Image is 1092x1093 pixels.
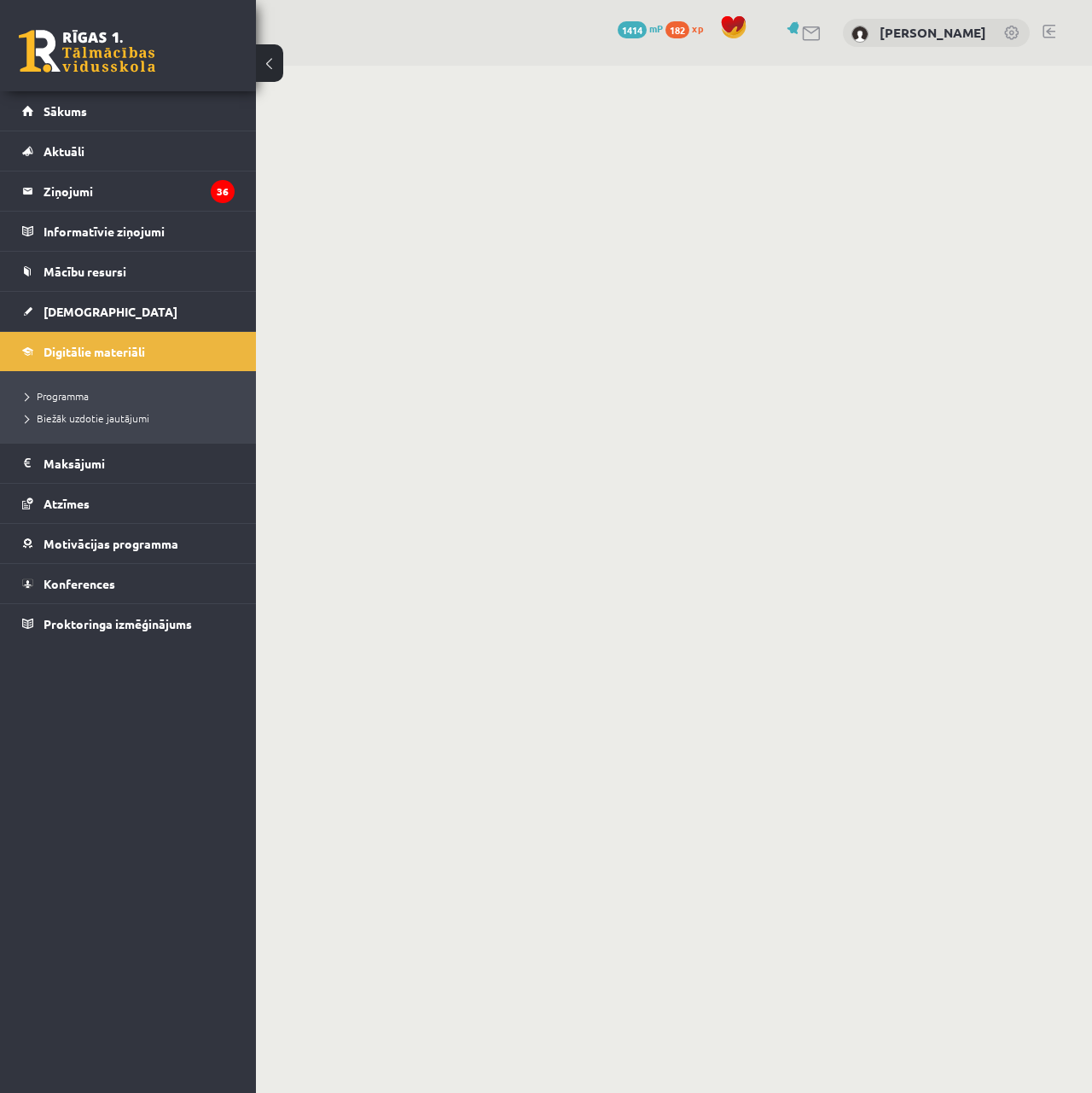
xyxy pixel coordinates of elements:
a: Informatīvie ziņojumi [22,212,235,251]
a: [PERSON_NAME] [880,24,986,41]
span: mP [649,21,663,35]
a: Sākums [22,91,235,131]
a: Motivācijas programma [22,524,235,563]
a: [DEMOGRAPHIC_DATA] [22,292,235,331]
legend: Informatīvie ziņojumi [44,212,235,251]
span: 1414 [618,21,647,38]
a: Konferences [22,564,235,603]
span: Atzīmes [44,496,90,511]
span: Motivācijas programma [44,536,178,551]
span: xp [692,21,703,35]
a: 1414 mP [618,21,663,35]
a: Mācību resursi [22,252,235,291]
a: Digitālie materiāli [22,332,235,371]
span: Digitālie materiāli [44,344,145,359]
span: Sākums [44,103,87,119]
span: 182 [665,21,689,38]
span: Konferences [44,576,115,591]
i: 36 [211,180,235,203]
a: Programma [26,388,239,404]
a: Proktoringa izmēģinājums [22,604,235,643]
legend: Ziņojumi [44,172,235,211]
a: Biežāk uzdotie jautājumi [26,410,239,426]
span: Proktoringa izmēģinājums [44,616,192,631]
span: Programma [26,389,89,403]
img: Toms Vilnis Pujiņš [851,26,868,43]
a: Ziņojumi36 [22,172,235,211]
a: Maksājumi [22,444,235,483]
legend: Maksājumi [44,444,235,483]
span: Biežāk uzdotie jautājumi [26,411,149,425]
a: Aktuāli [22,131,235,171]
a: Rīgas 1. Tālmācības vidusskola [19,30,155,73]
span: [DEMOGRAPHIC_DATA] [44,304,177,319]
span: Mācību resursi [44,264,126,279]
a: 182 xp [665,21,712,35]
a: Atzīmes [22,484,235,523]
span: Aktuāli [44,143,84,159]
